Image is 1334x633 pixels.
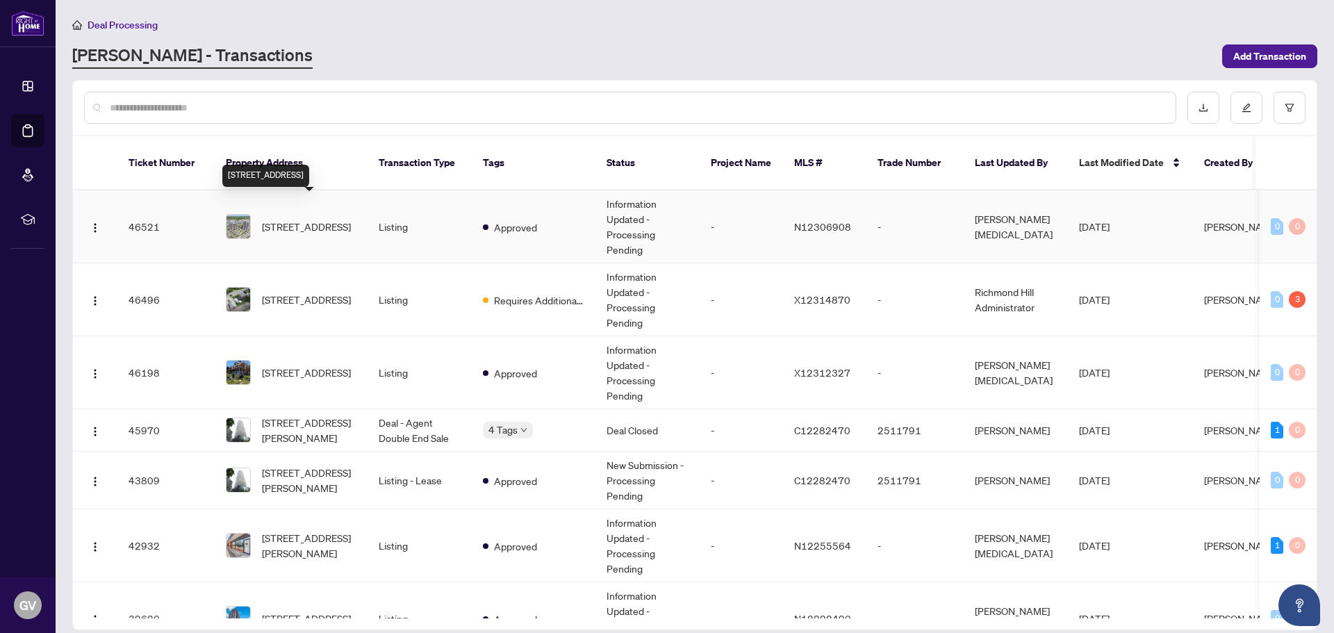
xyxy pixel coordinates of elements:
[117,136,215,190] th: Ticket Number
[700,509,783,582] td: -
[227,534,250,557] img: thumbnail-img
[215,136,368,190] th: Property Address
[964,263,1068,336] td: Richmond Hill Administrator
[262,365,351,380] span: [STREET_ADDRESS]
[84,419,106,441] button: Logo
[368,136,472,190] th: Transaction Type
[595,190,700,263] td: Information Updated - Processing Pending
[595,452,700,509] td: New Submission - Processing Pending
[866,136,964,190] th: Trade Number
[368,263,472,336] td: Listing
[117,452,215,509] td: 43809
[794,366,850,379] span: X12312327
[794,539,851,552] span: N12255564
[227,361,250,384] img: thumbnail-img
[262,611,351,626] span: [STREET_ADDRESS]
[1271,364,1283,381] div: 0
[700,263,783,336] td: -
[1271,472,1283,488] div: 0
[262,292,351,307] span: [STREET_ADDRESS]
[1271,291,1283,308] div: 0
[222,165,309,187] div: [STREET_ADDRESS]
[866,336,964,409] td: -
[90,368,101,379] img: Logo
[1278,584,1320,626] button: Open asap
[1079,474,1110,486] span: [DATE]
[1289,291,1306,308] div: 3
[595,409,700,452] td: Deal Closed
[595,336,700,409] td: Information Updated - Processing Pending
[1289,364,1306,381] div: 0
[88,19,158,31] span: Deal Processing
[72,44,313,69] a: [PERSON_NAME] - Transactions
[368,452,472,509] td: Listing - Lease
[1289,218,1306,235] div: 0
[262,415,356,445] span: [STREET_ADDRESS][PERSON_NAME]
[90,222,101,233] img: Logo
[794,474,850,486] span: C12282470
[227,288,250,311] img: thumbnail-img
[1271,422,1283,438] div: 1
[117,190,215,263] td: 46521
[90,426,101,437] img: Logo
[794,220,851,233] span: N12306908
[90,614,101,625] img: Logo
[1289,472,1306,488] div: 0
[1204,366,1279,379] span: [PERSON_NAME]
[368,190,472,263] td: Listing
[700,452,783,509] td: -
[90,541,101,552] img: Logo
[1068,136,1193,190] th: Last Modified Date
[19,595,36,615] span: GV
[964,509,1068,582] td: [PERSON_NAME][MEDICAL_DATA]
[700,190,783,263] td: -
[866,190,964,263] td: -
[866,509,964,582] td: -
[964,452,1068,509] td: [PERSON_NAME]
[1079,220,1110,233] span: [DATE]
[84,361,106,384] button: Logo
[1204,474,1279,486] span: [PERSON_NAME]
[595,263,700,336] td: Information Updated - Processing Pending
[494,473,537,488] span: Approved
[1230,92,1262,124] button: edit
[1204,612,1279,625] span: [PERSON_NAME]
[783,136,866,190] th: MLS #
[1079,612,1110,625] span: [DATE]
[700,136,783,190] th: Project Name
[1289,537,1306,554] div: 0
[494,539,537,554] span: Approved
[964,409,1068,452] td: [PERSON_NAME]
[520,427,527,434] span: down
[84,469,106,491] button: Logo
[595,509,700,582] td: Information Updated - Processing Pending
[1271,610,1283,627] div: 0
[262,465,356,495] span: [STREET_ADDRESS][PERSON_NAME]
[1079,424,1110,436] span: [DATE]
[472,136,595,190] th: Tags
[1233,45,1306,67] span: Add Transaction
[595,136,700,190] th: Status
[368,509,472,582] td: Listing
[84,215,106,238] button: Logo
[494,293,584,308] span: Requires Additional Docs
[1079,366,1110,379] span: [DATE]
[964,336,1068,409] td: [PERSON_NAME][MEDICAL_DATA]
[1274,92,1306,124] button: filter
[700,409,783,452] td: -
[1289,422,1306,438] div: 0
[117,509,215,582] td: 42932
[1204,220,1279,233] span: [PERSON_NAME]
[227,418,250,442] img: thumbnail-img
[11,10,44,36] img: logo
[794,424,850,436] span: C12282470
[866,263,964,336] td: -
[488,422,518,438] span: 4 Tags
[1193,136,1276,190] th: Created By
[494,611,537,627] span: Approved
[494,365,537,381] span: Approved
[262,530,356,561] span: [STREET_ADDRESS][PERSON_NAME]
[84,607,106,630] button: Logo
[262,219,351,234] span: [STREET_ADDRESS]
[794,612,851,625] span: N12222490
